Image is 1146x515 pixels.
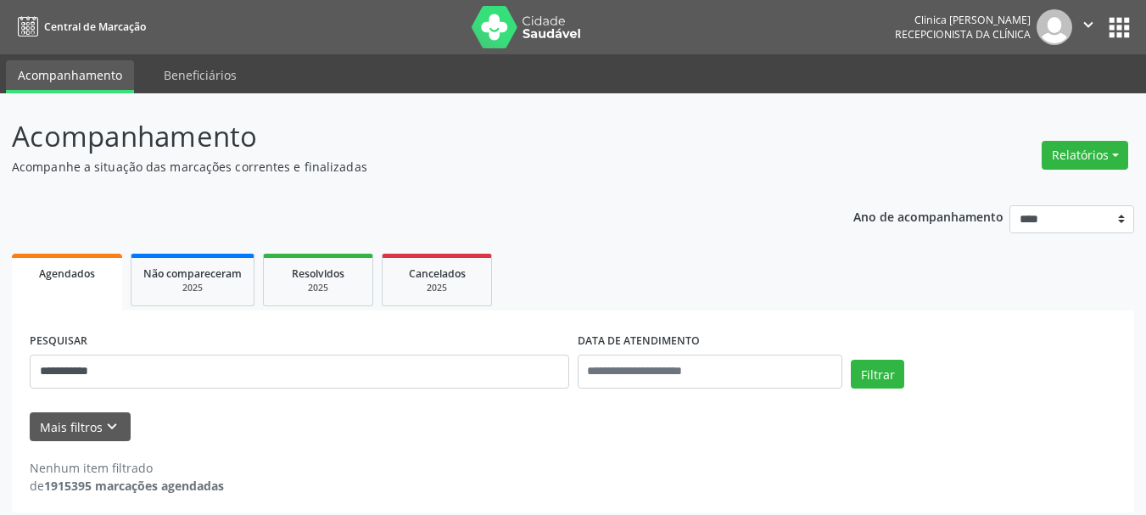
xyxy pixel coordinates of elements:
[44,20,146,34] span: Central de Marcação
[39,266,95,281] span: Agendados
[895,27,1031,42] span: Recepcionista da clínica
[851,360,904,389] button: Filtrar
[1104,13,1134,42] button: apps
[103,417,121,436] i: keyboard_arrow_down
[6,60,134,93] a: Acompanhamento
[292,266,344,281] span: Resolvidos
[143,282,242,294] div: 2025
[30,477,224,495] div: de
[394,282,479,294] div: 2025
[30,459,224,477] div: Nenhum item filtrado
[1037,9,1072,45] img: img
[12,115,797,158] p: Acompanhamento
[30,328,87,355] label: PESQUISAR
[12,13,146,41] a: Central de Marcação
[578,328,700,355] label: DATA DE ATENDIMENTO
[1072,9,1104,45] button: 
[30,412,131,442] button: Mais filtroskeyboard_arrow_down
[12,158,797,176] p: Acompanhe a situação das marcações correntes e finalizadas
[853,205,1003,227] p: Ano de acompanhamento
[1042,141,1128,170] button: Relatórios
[143,266,242,281] span: Não compareceram
[44,478,224,494] strong: 1915395 marcações agendadas
[895,13,1031,27] div: Clinica [PERSON_NAME]
[152,60,249,90] a: Beneficiários
[409,266,466,281] span: Cancelados
[276,282,361,294] div: 2025
[1079,15,1098,34] i: 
